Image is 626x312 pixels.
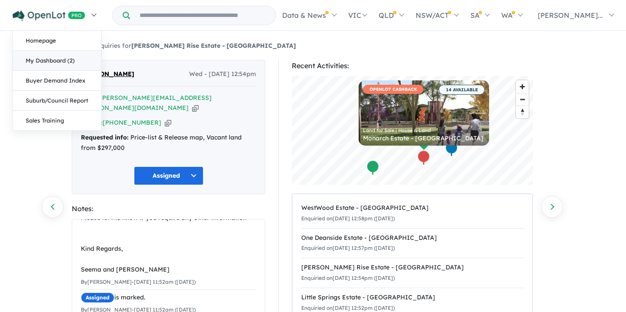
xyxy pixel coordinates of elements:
span: 14 AVAILABLE [439,85,485,95]
button: Copy [165,118,171,127]
button: Zoom out [516,93,529,106]
strong: [PERSON_NAME] Rise Estate - [GEOGRAPHIC_DATA] [131,42,296,50]
small: Enquiried on [DATE] 12:52pm ([DATE]) [301,305,395,311]
span: [PERSON_NAME]... [538,11,603,20]
a: WestWood Estate - [GEOGRAPHIC_DATA]Enquiried on[DATE] 12:58pm ([DATE]) [301,199,523,229]
div: One Deanside Estate - [GEOGRAPHIC_DATA] [301,233,523,243]
small: By [PERSON_NAME] - [DATE] 11:52am ([DATE]) [81,279,196,285]
div: Monarch Estate - [GEOGRAPHIC_DATA] [363,135,485,141]
a: OPENLOT CASHBACK 14 AVAILABLE Land for Sale | House & Land Monarch Estate - [GEOGRAPHIC_DATA] [359,80,489,146]
canvas: Map [292,76,533,185]
nav: breadcrumb [72,41,554,51]
div: Map marker [366,160,380,176]
a: My Dashboard (2) [13,51,101,71]
div: Map marker [417,150,430,166]
div: Map marker [445,141,458,157]
a: Suburb/Council Report [13,91,101,111]
a: Sales Training [13,111,101,130]
small: Enquiried on [DATE] 12:54pm ([DATE]) [301,275,395,281]
small: Enquiried on [DATE] 12:58pm ([DATE]) [301,215,395,222]
span: Assigned [81,292,114,303]
div: Notes: [72,203,265,215]
span: [PERSON_NAME] [81,69,134,80]
a: [PHONE_NUMBER] [103,119,161,126]
button: Assigned [134,166,203,185]
div: Price-list & Release map, Vacant land from $297,000 [81,133,256,153]
a: [PERSON_NAME][EMAIL_ADDRESS][PERSON_NAME][DOMAIN_NAME] [81,94,212,112]
div: is marked. [81,292,256,303]
input: Try estate name, suburb, builder or developer [132,6,274,25]
div: WestWood Estate - [GEOGRAPHIC_DATA] [301,203,523,213]
a: 789Enquiries for[PERSON_NAME] Rise Estate - [GEOGRAPHIC_DATA] [72,42,296,50]
div: Little Springs Estate - [GEOGRAPHIC_DATA] [301,292,523,303]
a: [PERSON_NAME] Rise Estate - [GEOGRAPHIC_DATA]Enquiried on[DATE] 12:54pm ([DATE]) [301,258,523,288]
img: Openlot PRO Logo White [13,10,85,21]
a: Buyer Demand Index [13,71,101,91]
span: Wed - [DATE] 12:54pm [189,69,256,80]
strong: Requested info: [81,133,129,141]
button: Reset bearing to north [516,106,529,118]
small: Enquiried on [DATE] 12:57pm ([DATE]) [301,245,395,251]
div: Recent Activities: [292,60,533,72]
span: OPENLOT CASHBACK [363,85,423,94]
a: One Deanside Estate - [GEOGRAPHIC_DATA]Enquiried on[DATE] 12:57pm ([DATE]) [301,228,523,259]
a: Homepage [13,31,101,51]
button: Zoom in [516,80,529,93]
button: Copy [192,103,199,113]
div: [PERSON_NAME] Rise Estate - [GEOGRAPHIC_DATA] [301,262,523,273]
div: Land for Sale | House & Land [363,128,485,133]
